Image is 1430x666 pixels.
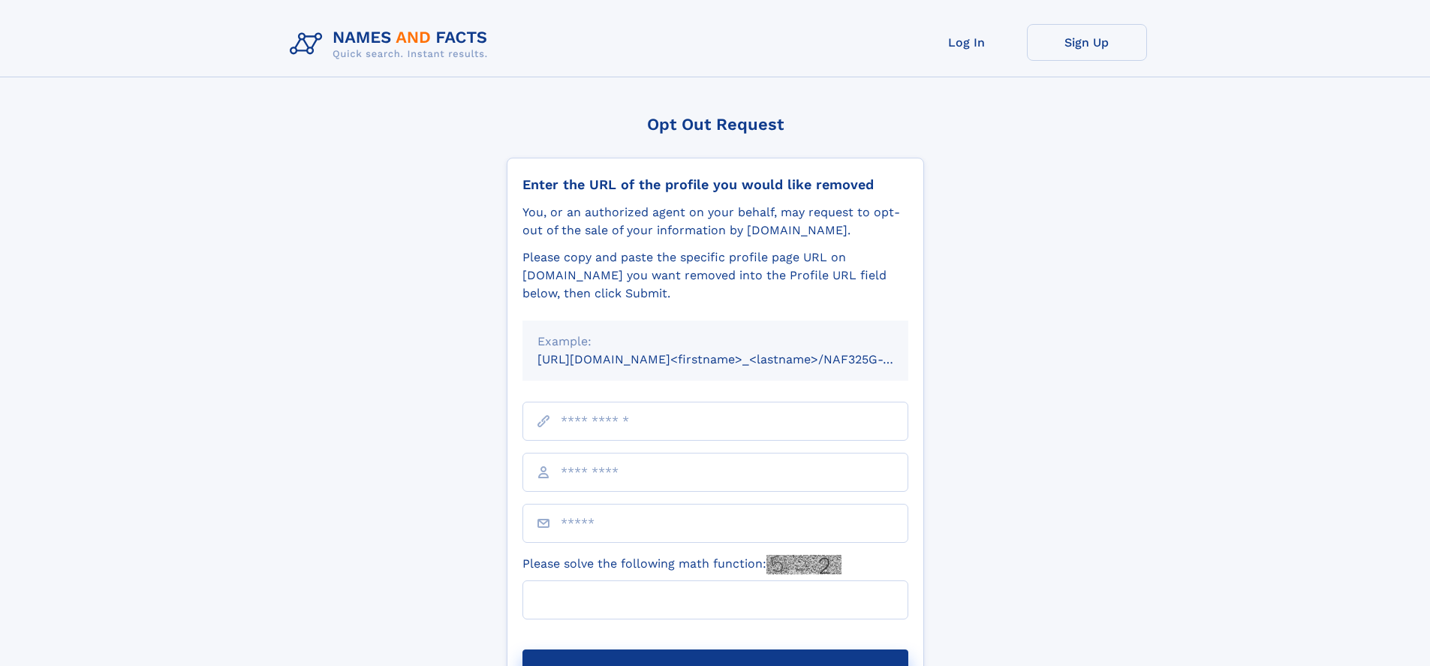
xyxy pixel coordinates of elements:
[907,24,1027,61] a: Log In
[1027,24,1147,61] a: Sign Up
[284,24,500,65] img: Logo Names and Facts
[537,333,893,351] div: Example:
[537,352,937,366] small: [URL][DOMAIN_NAME]<firstname>_<lastname>/NAF325G-xxxxxxxx
[522,176,908,193] div: Enter the URL of the profile you would like removed
[507,115,924,134] div: Opt Out Request
[522,203,908,240] div: You, or an authorized agent on your behalf, may request to opt-out of the sale of your informatio...
[522,249,908,303] div: Please copy and paste the specific profile page URL on [DOMAIN_NAME] you want removed into the Pr...
[522,555,841,574] label: Please solve the following math function:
